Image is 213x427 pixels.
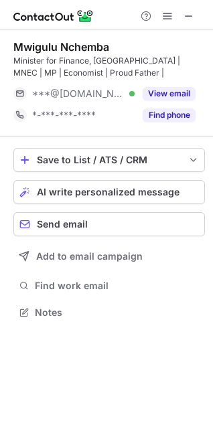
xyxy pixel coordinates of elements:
[13,148,205,172] button: save-profile-one-click
[13,244,205,268] button: Add to email campaign
[13,276,205,295] button: Find work email
[13,40,109,54] div: Mwigulu Nchemba
[13,303,205,322] button: Notes
[37,187,180,197] span: AI write personalized message
[13,212,205,236] button: Send email
[143,87,196,100] button: Reveal Button
[36,251,143,262] span: Add to email campaign
[13,8,94,24] img: ContactOut v5.3.10
[32,88,125,100] span: ***@[DOMAIN_NAME]
[35,280,200,292] span: Find work email
[37,219,88,230] span: Send email
[13,55,205,79] div: Minister for Finance, [GEOGRAPHIC_DATA] | MNEC | MP | Economist | Proud Father |
[35,307,200,319] span: Notes
[143,108,196,122] button: Reveal Button
[13,180,205,204] button: AI write personalized message
[37,155,182,165] div: Save to List / ATS / CRM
